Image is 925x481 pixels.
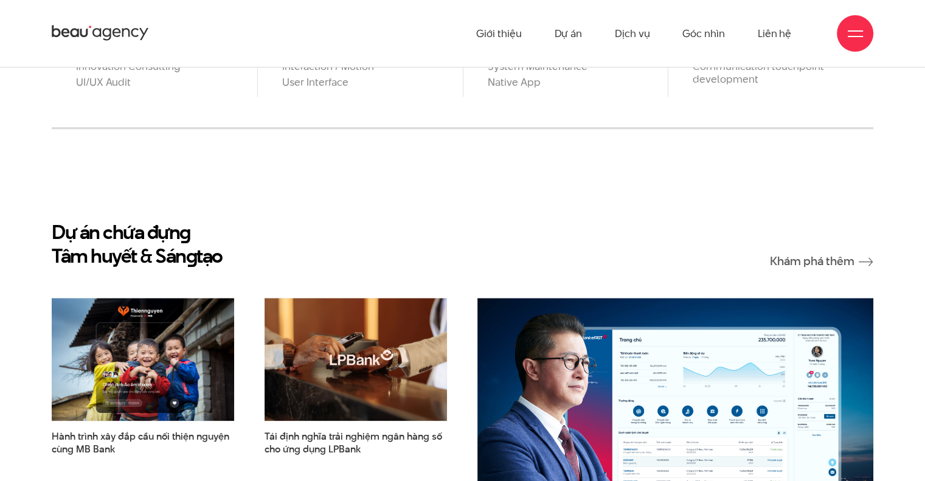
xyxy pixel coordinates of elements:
h2: Dự án chứa đựn Tâm huyết & Sán tạo [52,220,223,268]
span: Hành trình xây đắp cầu nối thiện nguyện [52,430,234,455]
en: g [179,218,190,246]
en: g [186,242,197,269]
h2: Innovation Consulting [76,60,233,73]
a: Khám phá thêm [770,255,873,268]
h2: User Interface [282,76,438,89]
h2: Interaction / Motion [282,60,438,73]
span: Tái định nghĩa trải nghiệm ngân hàng số [265,430,447,455]
a: Tái định nghĩa trải nghiệm ngân hàng sốcho ứng dụng LPBank [265,430,447,455]
a: Hành trình xây đắp cầu nối thiện nguyệncùng MB Bank [52,430,234,455]
span: cho ứng dụng LPBank [265,443,361,456]
h2: System Maintenance [488,60,644,73]
span: cùng MB Bank [52,443,115,456]
h2: Communication touchpoint development [693,60,849,86]
h2: Native App [488,76,644,89]
h2: UI/UX Audit [76,76,233,89]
